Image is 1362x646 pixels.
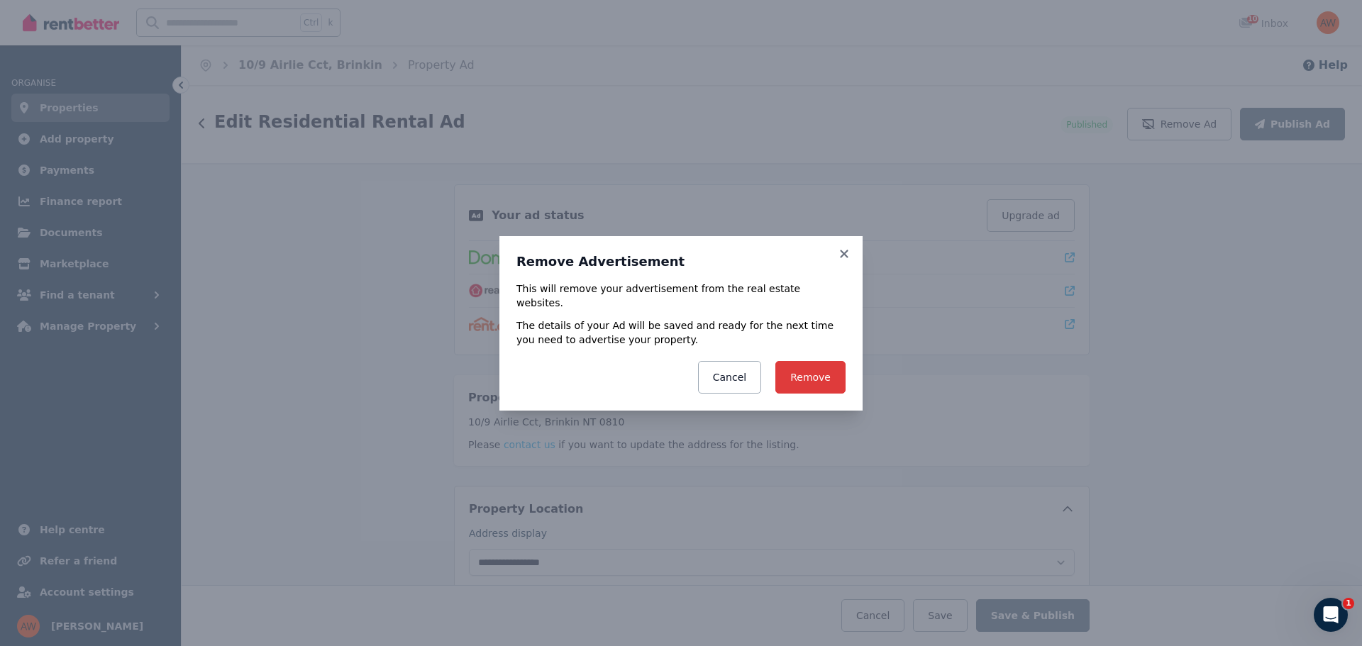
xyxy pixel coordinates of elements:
[698,361,761,394] button: Cancel
[516,318,846,347] p: The details of your Ad will be saved and ready for the next time you need to advertise your prope...
[775,361,846,394] button: Remove
[1314,598,1348,632] iframe: Intercom live chat
[516,282,846,310] p: This will remove your advertisement from the real estate websites.
[1343,598,1354,609] span: 1
[516,253,846,270] h3: Remove Advertisement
